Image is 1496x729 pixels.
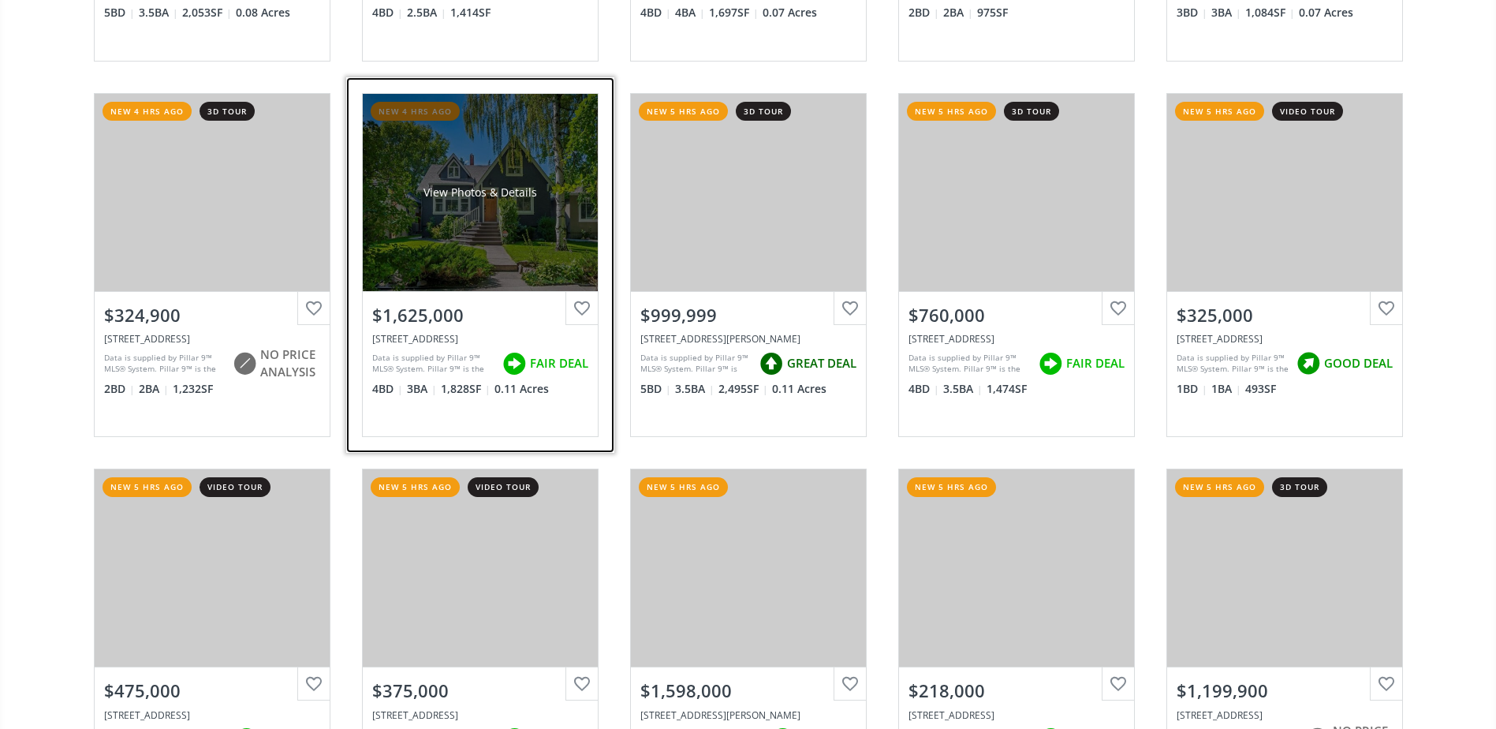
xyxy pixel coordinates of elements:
span: 5 BD [104,5,135,21]
div: Data is supplied by Pillar 9™ MLS® System. Pillar 9™ is the owner of the copyright in its MLS® Sy... [372,352,494,376]
span: 2,495 SF [718,381,768,397]
div: Data is supplied by Pillar 9™ MLS® System. Pillar 9™ is the owner of the copyright in its MLS® Sy... [104,352,225,376]
span: 975 SF [977,5,1008,21]
a: new 4 hrs agoView Photos & Details$1,625,000[STREET_ADDRESS]Data is supplied by Pillar 9™ MLS® Sy... [346,77,614,453]
img: rating icon [498,348,530,379]
div: $1,625,000 [372,303,588,327]
div: $1,598,000 [640,679,856,703]
span: 2 BD [908,5,939,21]
div: $760,000 [908,303,1125,327]
a: new 5 hrs ago3d tour$760,000[STREET_ADDRESS]Data is supplied by Pillar 9™ MLS® System. Pillar 9™ ... [882,77,1151,453]
div: $999,999 [640,303,856,327]
div: $475,000 [104,679,320,703]
span: 1 BA [1211,381,1241,397]
span: 2 BD [104,381,135,397]
span: 4 BA [675,5,705,21]
span: 4 BD [640,5,671,21]
div: $324,900 [104,303,320,327]
div: $375,000 [372,679,588,703]
div: Data is supplied by Pillar 9™ MLS® System. Pillar 9™ is the owner of the copyright in its MLS® Sy... [908,352,1031,376]
span: 0.07 Acres [763,5,817,21]
div: 3 Varsity Ridge Terrace NW, Calgary, AB T3A 4Y2 [1177,708,1393,722]
span: 0.11 Acres [772,381,826,397]
div: Data is supplied by Pillar 9™ MLS® System. Pillar 9™ is the owner of the copyright in its MLS® Sy... [1177,352,1289,376]
div: 3003 26A Street SW, Calgary, AB T3E 2E2 [908,332,1125,346]
span: 4 BD [908,381,939,397]
span: 0.07 Acres [1299,5,1353,21]
span: 2 BA [139,381,169,397]
span: 1,084 SF [1245,5,1295,21]
div: 701 56 Avenue SW #201, Calgary, AB T2V 0G9 [104,332,320,346]
span: 4 BD [372,5,403,21]
img: rating icon [1035,348,1066,379]
span: FAIR DEAL [530,355,588,372]
span: 1,828 SF [441,381,491,397]
span: 3 BA [407,381,437,397]
span: NO PRICE ANALYSIS [260,346,320,380]
span: 1,414 SF [450,5,491,21]
div: 1500 7 Street SW #309, Calgary, AB T2R 1A7 [1177,332,1393,346]
span: 2 BA [943,5,973,21]
span: 1,474 SF [987,381,1027,397]
a: new 5 hrs agovideo tour$325,000[STREET_ADDRESS]Data is supplied by Pillar 9™ MLS® System. Pillar ... [1151,77,1419,453]
img: rating icon [1293,348,1324,379]
div: 222 Riverfront Avenue SW #1325, Calgary, AB T2P 0W3 [104,708,320,722]
span: 5 BD [640,381,671,397]
span: 2,053 SF [182,5,232,21]
div: 36 Aspen Woods Park SW, Calgary, AB T3H 6H8 [640,708,856,722]
span: 3 BA [1211,5,1241,21]
div: $325,000 [1177,303,1393,327]
span: 3.5 BA [943,381,983,397]
div: 3231 Alfege Street SW, Calgary, AB T2T 3S4 [372,332,588,346]
span: 0.08 Acres [236,5,290,21]
span: FAIR DEAL [1066,355,1125,372]
div: View Photos & Details [423,185,537,200]
div: 6818 Pinecliff Grove NE #3303, Calgary, AB T1Y 7L2 [908,708,1125,722]
div: $218,000 [908,679,1125,703]
div: 930 6 Avenue SW #3303, Calgary, AB T2P 1J3 [372,708,588,722]
span: 2.5 BA [407,5,446,21]
span: 3.5 BA [675,381,714,397]
span: 1 BD [1177,381,1207,397]
span: 0.11 Acres [494,381,549,397]
span: 493 SF [1245,381,1276,397]
span: GREAT DEAL [787,355,856,372]
div: Data is supplied by Pillar 9™ MLS® System. Pillar 9™ is the owner of the copyright in its MLS® Sy... [640,352,752,376]
span: 1,697 SF [709,5,759,21]
span: 3 BD [1177,5,1207,21]
img: rating icon [755,348,787,379]
span: GOOD DEAL [1324,355,1393,372]
img: rating icon [229,348,260,379]
div: 5566 Henwood Street SW, Calgary, AB T3E 6Z3 [640,332,856,346]
a: new 4 hrs ago3d tour$324,900[STREET_ADDRESS]Data is supplied by Pillar 9™ MLS® System. Pillar 9™ ... [78,77,346,453]
div: $1,199,900 [1177,679,1393,703]
span: 3.5 BA [139,5,178,21]
span: 1,232 SF [173,381,213,397]
a: new 5 hrs ago3d tour$999,999[STREET_ADDRESS][PERSON_NAME]Data is supplied by Pillar 9™ MLS® Syste... [614,77,882,453]
span: 4 BD [372,381,403,397]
